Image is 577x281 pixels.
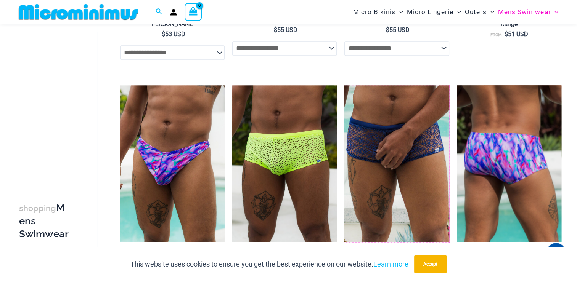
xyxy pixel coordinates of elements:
[373,260,408,268] a: Learn more
[465,2,487,22] span: Outers
[414,255,447,273] button: Accept
[130,259,408,270] p: This website uses cookies to ensure you get the best experience on our website.
[498,2,551,22] span: Mens Swimwear
[232,85,337,242] a: Bells Highlight Yellow 007 Trunk 01Bells Highlight Yellow 007 Trunk 03Bells Highlight Yellow 007 ...
[344,85,449,242] a: Bells Ink 007 Trunk 10Bells Ink 007 Trunk 11Bells Ink 007 Trunk 11
[162,30,185,38] bdi: 53 USD
[407,2,453,22] span: Micro Lingerie
[395,2,403,22] span: Menu Toggle
[274,26,297,34] bdi: 55 USD
[19,203,56,213] span: shopping
[156,7,162,17] a: Search icon link
[496,2,560,22] a: Mens SwimwearMenu ToggleMenu Toggle
[344,85,449,242] img: Bells Ink 007 Trunk 10
[19,201,70,240] h3: Mens Swimwear
[19,26,88,178] iframe: TrustedSite Certified
[185,3,202,21] a: View Shopping Cart, empty
[16,3,141,21] img: MM SHOP LOGO FLAT
[386,26,389,34] span: $
[457,85,561,242] img: Bondi Island Dream 007 Trunk 03
[453,2,461,22] span: Menu Toggle
[350,1,562,23] nav: Site Navigation
[457,85,561,242] a: Bondi Island Dream 007 Trunk 01Bondi Island Dream 007 Trunk 03Bondi Island Dream 007 Trunk 03
[463,2,496,22] a: OutersMenu ToggleMenu Toggle
[386,26,410,34] bdi: 55 USD
[170,9,177,16] a: Account icon link
[162,30,165,38] span: $
[351,2,405,22] a: Micro BikinisMenu ToggleMenu Toggle
[405,2,463,22] a: Micro LingerieMenu ToggleMenu Toggle
[504,30,528,38] bdi: 51 USD
[120,85,225,242] img: Coral Coast Island Dream 005 Thong 01
[353,2,395,22] span: Micro Bikinis
[487,2,494,22] span: Menu Toggle
[232,85,337,242] img: Bells Highlight Yellow 007 Trunk 01
[490,32,502,37] span: From:
[274,26,277,34] span: $
[551,2,558,22] span: Menu Toggle
[504,30,508,38] span: $
[120,85,225,242] a: Coral Coast Island Dream 005 Thong 01Coral Coast Island Dream 005 Thong 02Coral Coast Island Drea...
